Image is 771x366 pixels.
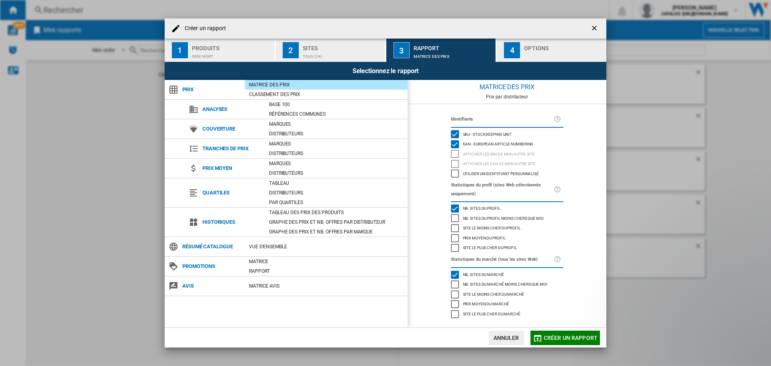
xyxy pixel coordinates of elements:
div: Matrice des prix [245,81,408,89]
md-checkbox: Nb. sites du marché [451,270,563,280]
button: Créer un rapport [530,331,600,345]
div: 4 [504,42,520,58]
span: Avis [178,280,245,292]
md-checkbox: Prix moyen du profil [451,233,563,243]
div: Vue d'ensemble [245,243,408,251]
ng-md-icon: getI18NText('BUTTONS.CLOSE_DIALOG') [590,24,600,34]
md-checkbox: Afficher les SKU de mon autre site [451,149,563,159]
div: Matrice AVIS [245,282,408,290]
div: Sites [303,42,382,50]
span: Utiliser un identifiant personnalisé [463,170,539,176]
div: TOUS (24) [303,50,382,59]
md-checkbox: Prix moyen du marché [451,299,563,309]
span: Afficher les SKU de mon autre site [463,151,535,156]
div: THIS CHAT IS RECORDED AND MONITORED BY A THIRD-PARTY SERVICE. By using this chat, you expressly c... [24,33,146,64]
div: Références communes [265,110,408,118]
div: Profile image for Antonietta [23,4,36,17]
div: Par quartiles [265,198,408,207]
span: Site le plus cher du profil [463,244,517,250]
md-checkbox: Afficher les EAN de mon autre site [451,159,563,169]
md-checkbox: Site le moins cher du profil [451,223,563,233]
md-checkbox: Site le plus cher du profil [451,243,563,253]
md-checkbox: Utiliser un identifiant personnalisé [451,169,563,179]
div: Wiser • Il y a 3 sem [13,180,61,185]
span: Analyses [198,104,265,115]
span: Nb. sites du marché [463,271,504,277]
div: Graphe des prix et nb. offres par marque [265,228,408,236]
div: 2 [283,42,299,58]
div: Rapport [414,42,493,50]
span: Quartiles [198,187,265,198]
div: Marques [265,120,408,128]
label: Statistiques du marché (tous les sites Web) [451,255,554,264]
span: Nb. sites du marché moins chers que moi [463,281,547,286]
div: GEM Mort [192,50,271,59]
div: Matrice des prix [408,80,606,94]
div: Options [524,42,603,50]
span: Couverture [198,123,265,135]
label: Statistiques du profil (sites Web sélectionnés uniquement) [451,181,554,198]
span: Historiques [198,217,265,228]
span: Prix moyen [198,163,265,174]
div: Distributeurs [265,169,408,177]
p: Dès que possible [45,10,90,18]
button: getI18NText('BUTTONS.CLOSE_DIALOG') [587,20,603,37]
span: EAN - European Article Numbering [463,141,534,146]
div: Base 100 [265,100,408,108]
div: Wiser dit… [6,79,154,196]
span: Site le plus cher du marché [463,311,520,316]
span: Résumé catalogue [178,241,245,252]
div: Distributeurs [265,130,408,138]
span: Promotions [178,261,245,272]
span: Tranches de prix [198,143,265,154]
button: Sélectionneur d’emoji [25,263,32,270]
div: Matrice [245,258,408,266]
div: Matrice des prix [414,50,493,59]
md-checkbox: EAN - European Article Numbering [451,139,563,149]
span: Nb. sites du profil [463,205,500,211]
button: Annuler [489,331,524,345]
h1: Wiser [39,4,57,10]
span: Créer un rapport [544,335,598,341]
button: Sélectionneur de fichier gif [38,263,45,270]
button: Envoyer un message… [138,260,151,273]
label: Identifiants [451,115,554,124]
div: Marques [265,159,408,168]
div: Produits [192,42,271,50]
div: Lisez la pour un tuto rapide → → [13,84,125,99]
div: Prix par distributeur [408,94,606,100]
div: Lisez lafiche d’instructions WiseCardpour un tuto rapide → →Wiser • Il y a 3 semAdd reaction [6,79,132,179]
span: Site le moins cher du profil [463,225,520,230]
button: 4 Options [497,39,606,62]
span: Prix [178,84,245,95]
div: Distributeurs [265,149,408,157]
button: Start recording [51,263,57,270]
md-checkbox: Nb. sites du marché moins chers que moi [451,280,563,290]
div: Graphe des prix et nb. offres par distributeur [265,218,408,226]
md-checkbox: Site le moins cher du marché [451,289,563,299]
h4: Créer un rapport [181,25,226,33]
button: Télécharger la pièce jointe [12,263,19,270]
span: SKU - Stock Keeping Unit [463,131,512,137]
md-checkbox: SKU - Stock Keeping Unit [451,129,563,139]
md-checkbox: Nb. sites du profil moins chers que moi [451,213,563,223]
button: 2 Sites TOUS (24) [275,39,386,62]
span: Nb. sites du profil moins chers que moi [463,215,544,221]
div: Fermer [141,3,155,18]
div: 3 [394,42,410,58]
span: Site le moins cher du marché [463,291,524,296]
button: 3 Rapport Matrice des prix [386,39,497,62]
button: go back [5,3,20,18]
div: Marques [265,140,408,148]
span: Prix moyen du profil [463,235,506,240]
div: Tableau [265,179,408,187]
div: Selectionnez le rapport [165,62,606,80]
textarea: Envoyer un message... [7,246,154,260]
button: 1 Produits GEM Mort [165,39,275,62]
div: Distributeurs [265,189,408,197]
md-checkbox: Site le plus cher du marché [451,309,563,319]
md-checkbox: Nb. sites du profil [451,204,563,214]
div: Rapport [245,267,408,275]
div: Classement des prix [245,90,408,98]
button: Accueil [126,3,141,18]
